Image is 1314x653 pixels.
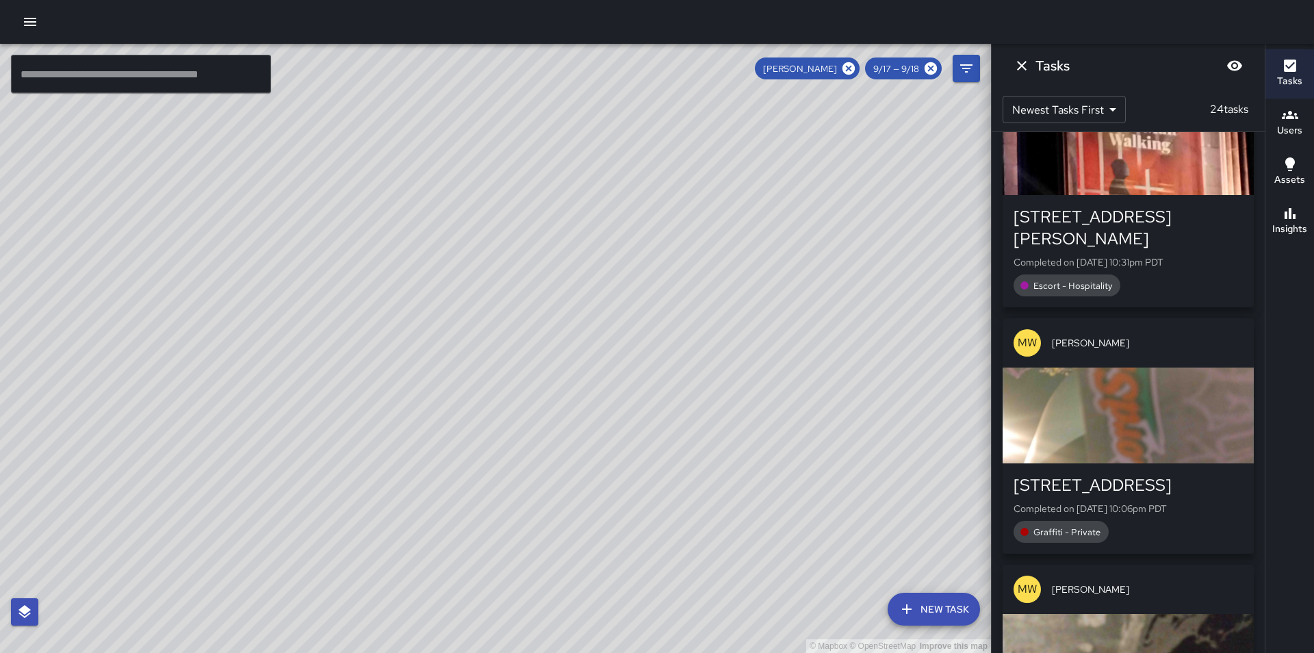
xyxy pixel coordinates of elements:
[1018,581,1037,598] p: MW
[1003,318,1254,554] button: MW[PERSON_NAME][STREET_ADDRESS]Completed on [DATE] 10:06pm PDTGraffiti - Private
[1018,335,1037,351] p: MW
[1265,49,1314,99] button: Tasks
[755,63,845,75] span: [PERSON_NAME]
[1274,172,1305,188] h6: Assets
[1265,99,1314,148] button: Users
[1204,101,1254,118] p: 24 tasks
[1265,197,1314,246] button: Insights
[1014,502,1243,515] p: Completed on [DATE] 10:06pm PDT
[1025,526,1109,538] span: Graffiti - Private
[1025,280,1120,292] span: Escort - Hospitality
[1052,336,1243,350] span: [PERSON_NAME]
[1265,148,1314,197] button: Assets
[1008,52,1035,79] button: Dismiss
[1221,52,1248,79] button: Blur
[1014,474,1243,496] div: [STREET_ADDRESS]
[1014,206,1243,250] div: [STREET_ADDRESS][PERSON_NAME]
[1014,255,1243,269] p: Completed on [DATE] 10:31pm PDT
[865,63,927,75] span: 9/17 — 9/18
[953,55,980,82] button: Filters
[1272,222,1307,237] h6: Insights
[888,593,980,626] button: New Task
[1277,123,1302,138] h6: Users
[755,57,860,79] div: [PERSON_NAME]
[1277,74,1302,89] h6: Tasks
[1003,50,1254,307] button: MW[PERSON_NAME][STREET_ADDRESS][PERSON_NAME]Completed on [DATE] 10:31pm PDTEscort - Hospitality
[1035,55,1070,77] h6: Tasks
[1052,582,1243,596] span: [PERSON_NAME]
[1003,96,1126,123] div: Newest Tasks First
[865,57,942,79] div: 9/17 — 9/18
